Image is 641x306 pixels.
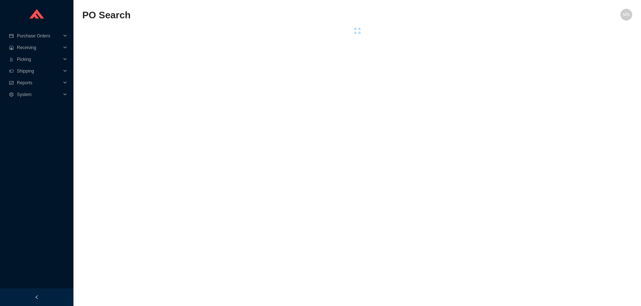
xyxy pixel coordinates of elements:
[9,34,14,38] span: credit-card
[82,9,495,22] h2: PO Search
[17,54,61,65] span: Picking
[17,77,61,89] span: Reports
[623,9,630,21] span: MN
[9,81,14,85] span: fund
[17,42,61,54] span: Receiving
[17,30,61,42] span: Purchase Orders
[35,295,39,299] span: left
[17,65,61,77] span: Shipping
[17,89,61,100] span: System
[9,92,14,97] span: setting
